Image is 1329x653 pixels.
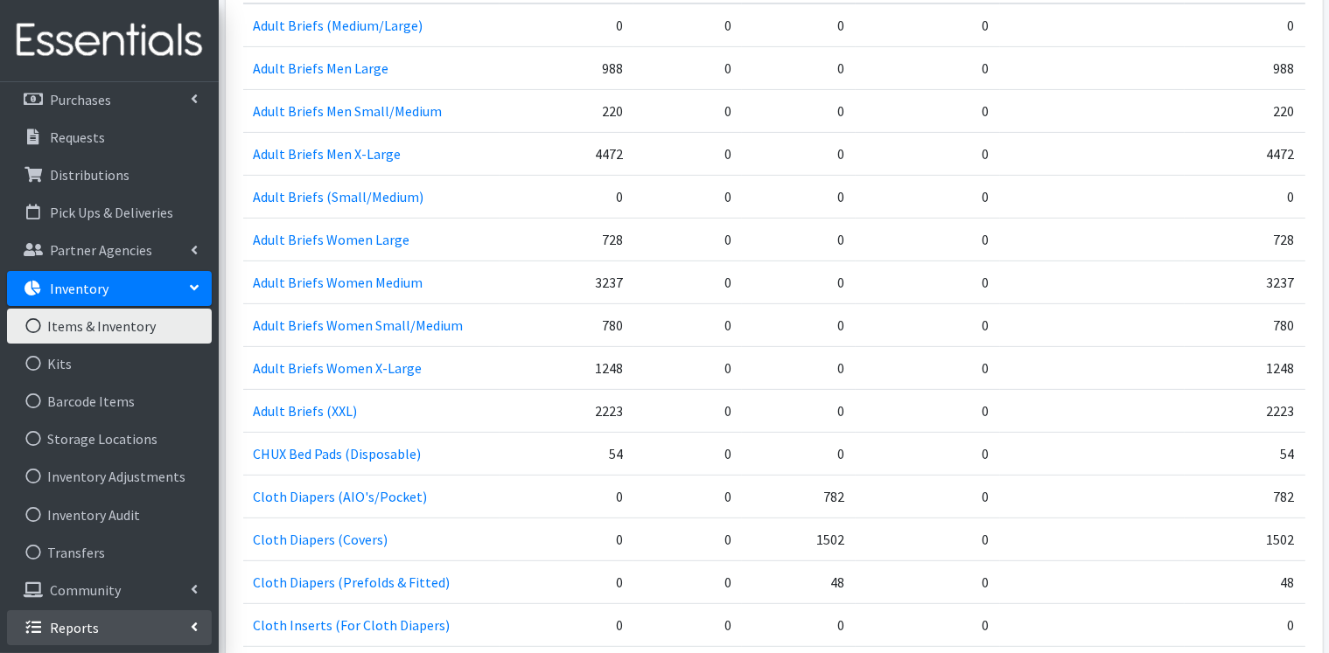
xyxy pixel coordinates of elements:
td: 0 [856,89,1000,132]
a: Cloth Diapers (AIO's/Pocket) [254,488,428,505]
td: 0 [633,560,742,603]
td: 54 [1185,432,1305,475]
td: 988 [500,46,633,89]
td: 54 [500,432,633,475]
p: Community [50,581,121,599]
td: 0 [742,303,855,346]
p: Distributions [50,166,129,184]
td: 0 [1185,3,1305,47]
a: Adult Briefs (XXL) [254,402,358,420]
td: 0 [856,560,1000,603]
a: Pick Ups & Deliveries [7,195,212,230]
td: 0 [633,389,742,432]
a: Adult Briefs Women Large [254,231,410,248]
td: 1248 [1185,346,1305,389]
td: 220 [1185,89,1305,132]
a: Adult Briefs (Small/Medium) [254,188,424,205]
p: Pick Ups & Deliveries [50,204,173,221]
td: 0 [500,518,633,560]
td: 3237 [1185,261,1305,303]
a: Transfers [7,535,212,570]
td: 0 [742,3,855,47]
a: Adult Briefs (Medium/Large) [254,17,423,34]
a: Barcode Items [7,384,212,419]
a: Kits [7,346,212,381]
p: Purchases [50,91,111,108]
td: 220 [500,89,633,132]
td: 1248 [500,346,633,389]
td: 0 [633,89,742,132]
td: 0 [633,346,742,389]
a: Items & Inventory [7,309,212,344]
a: Inventory Audit [7,497,212,532]
a: Cloth Diapers (Covers) [254,531,388,548]
p: Reports [50,619,99,636]
td: 0 [633,303,742,346]
td: 0 [856,218,1000,261]
a: Inventory [7,271,212,306]
td: 1502 [1185,518,1305,560]
td: 0 [633,132,742,175]
td: 48 [1185,560,1305,603]
td: 0 [633,432,742,475]
a: Purchases [7,82,212,117]
a: Adult Briefs Men Large [254,59,389,77]
td: 782 [1185,475,1305,518]
a: Adult Briefs Men Small/Medium [254,102,443,120]
td: 0 [500,175,633,218]
img: HumanEssentials [7,11,212,70]
td: 4472 [500,132,633,175]
a: Partner Agencies [7,233,212,267]
td: 0 [742,175,855,218]
td: 0 [500,603,633,646]
a: Inventory Adjustments [7,459,212,494]
td: 0 [856,603,1000,646]
td: 4472 [1185,132,1305,175]
td: 0 [633,603,742,646]
td: 728 [1185,218,1305,261]
td: 0 [856,303,1000,346]
a: Adult Briefs Women X-Large [254,359,423,377]
a: Cloth Diapers (Prefolds & Fitted) [254,573,451,591]
td: 782 [742,475,855,518]
p: Inventory [50,280,108,297]
td: 0 [856,389,1000,432]
td: 0 [856,46,1000,89]
p: Requests [50,129,105,146]
td: 0 [742,432,855,475]
a: CHUX Bed Pads (Disposable) [254,445,422,462]
a: Reports [7,610,212,645]
td: 0 [742,132,855,175]
a: Storage Locations [7,421,212,456]
td: 0 [633,475,742,518]
td: 0 [856,475,1000,518]
td: 0 [856,432,1000,475]
td: 3237 [500,261,633,303]
td: 0 [742,46,855,89]
a: Distributions [7,157,212,192]
td: 2223 [500,389,633,432]
a: Community [7,573,212,608]
td: 0 [856,518,1000,560]
td: 0 [856,261,1000,303]
td: 0 [856,3,1000,47]
td: 0 [633,3,742,47]
td: 988 [1185,46,1305,89]
td: 0 [500,475,633,518]
td: 48 [742,560,855,603]
td: 0 [742,218,855,261]
td: 0 [856,175,1000,218]
td: 0 [633,46,742,89]
td: 0 [742,89,855,132]
a: Requests [7,120,212,155]
a: Adult Briefs Women Small/Medium [254,316,464,334]
td: 0 [742,261,855,303]
td: 0 [742,603,855,646]
td: 2223 [1185,389,1305,432]
td: 0 [633,175,742,218]
td: 780 [500,303,633,346]
td: 0 [742,346,855,389]
td: 0 [633,518,742,560]
td: 780 [1185,303,1305,346]
a: Adult Briefs Men X-Large [254,145,402,163]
